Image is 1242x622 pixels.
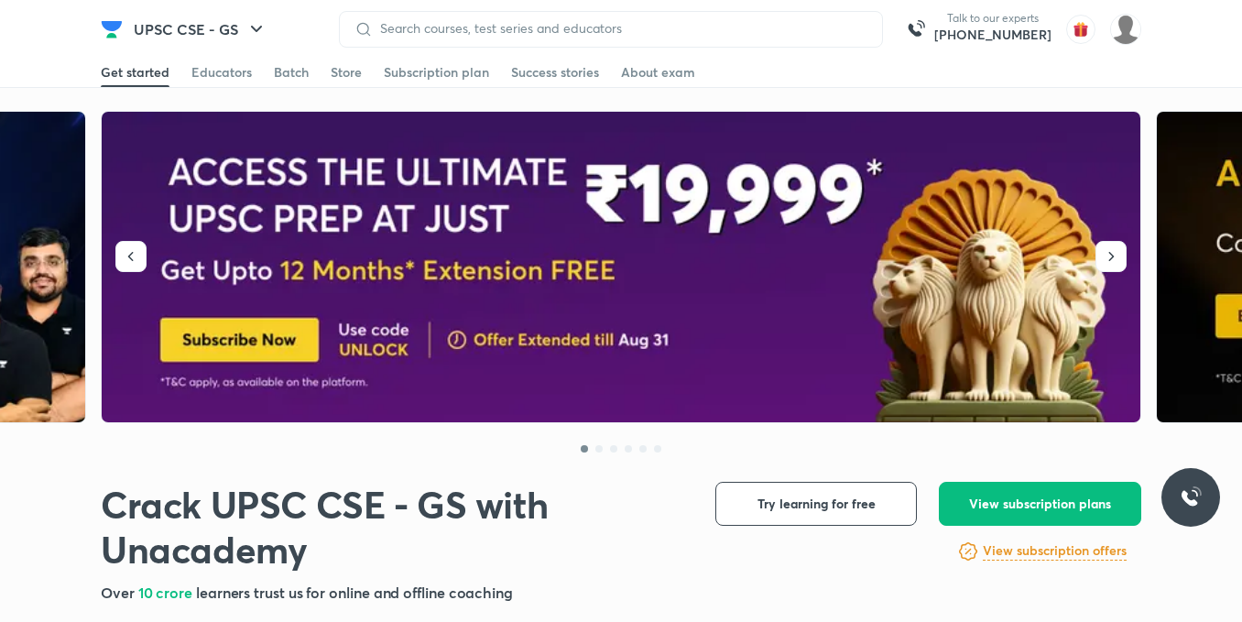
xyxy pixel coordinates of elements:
[384,63,489,82] div: Subscription plan
[373,21,867,36] input: Search courses, test series and educators
[331,63,362,82] div: Store
[983,541,1127,561] h6: View subscription offers
[939,482,1141,526] button: View subscription plans
[757,495,876,513] span: Try learning for free
[934,26,1051,44] a: [PHONE_NUMBER]
[898,11,934,48] img: call-us
[331,58,362,87] a: Store
[621,63,695,82] div: About exam
[969,495,1111,513] span: View subscription plans
[511,63,599,82] div: Success stories
[511,58,599,87] a: Success stories
[274,63,309,82] div: Batch
[138,583,196,602] span: 10 crore
[101,58,169,87] a: Get started
[715,482,917,526] button: Try learning for free
[123,11,278,48] button: UPSC CSE - GS
[934,11,1051,26] p: Talk to our experts
[1066,15,1095,44] img: avatar
[1110,14,1141,45] img: Komal
[621,58,695,87] a: About exam
[101,583,138,602] span: Over
[196,583,513,602] span: learners trust us for online and offline coaching
[274,58,309,87] a: Batch
[384,58,489,87] a: Subscription plan
[1180,486,1202,508] img: ttu
[101,18,123,40] img: Company Logo
[191,58,252,87] a: Educators
[983,540,1127,562] a: View subscription offers
[101,63,169,82] div: Get started
[101,482,686,572] h1: Crack UPSC CSE - GS with Unacademy
[191,63,252,82] div: Educators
